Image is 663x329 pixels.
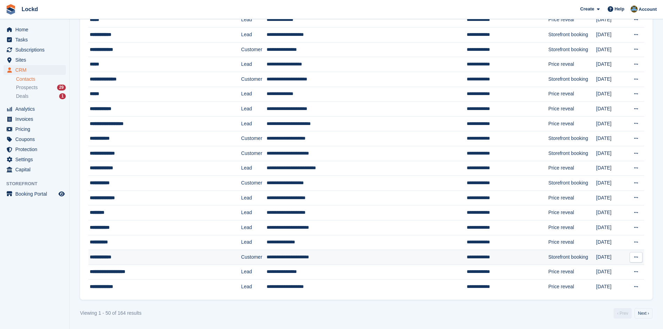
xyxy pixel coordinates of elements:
td: Price reveal [548,265,596,280]
td: Lead [241,57,267,72]
td: [DATE] [596,280,627,294]
td: Price reveal [548,13,596,28]
nav: Pages [612,308,654,319]
span: Analytics [15,104,57,114]
td: Price reveal [548,220,596,235]
td: [DATE] [596,102,627,117]
td: Lead [241,102,267,117]
td: [DATE] [596,116,627,131]
td: [DATE] [596,146,627,161]
td: Price reveal [548,161,596,176]
td: Lead [241,265,267,280]
td: Storefront booking [548,250,596,265]
td: [DATE] [596,265,627,280]
a: menu [3,134,66,144]
div: 29 [57,85,66,91]
a: menu [3,65,66,75]
span: Booking Portal [15,189,57,199]
td: Customer [241,72,267,87]
td: Lead [241,161,267,176]
a: menu [3,104,66,114]
a: menu [3,144,66,154]
td: Customer [241,131,267,146]
td: [DATE] [596,87,627,102]
td: [DATE] [596,28,627,42]
td: Price reveal [548,116,596,131]
td: Price reveal [548,57,596,72]
td: Lead [241,280,267,294]
td: Storefront booking [548,146,596,161]
span: Coupons [15,134,57,144]
span: Prospects [16,84,38,91]
a: Prospects 29 [16,84,66,91]
img: stora-icon-8386f47178a22dfd0bd8f6a31ec36ba5ce8667c1dd55bd0f319d3a0aa187defe.svg [6,4,16,15]
span: Tasks [15,35,57,45]
a: menu [3,155,66,164]
td: Price reveal [548,190,596,205]
span: Protection [15,144,57,154]
span: Settings [15,155,57,164]
td: [DATE] [596,235,627,250]
td: Customer [241,176,267,191]
a: menu [3,189,66,199]
td: Customer [241,250,267,265]
td: Lead [241,13,267,28]
a: Previous [614,308,632,319]
td: [DATE] [596,13,627,28]
td: Price reveal [548,235,596,250]
a: Next [634,308,653,319]
td: Lead [241,116,267,131]
td: Price reveal [548,205,596,220]
td: Lead [241,28,267,42]
span: Sites [15,55,57,65]
span: Capital [15,165,57,174]
span: CRM [15,65,57,75]
a: menu [3,114,66,124]
div: 1 [59,93,66,99]
td: Customer [241,146,267,161]
a: menu [3,124,66,134]
td: Storefront booking [548,28,596,42]
td: [DATE] [596,57,627,72]
td: Price reveal [548,87,596,102]
td: Customer [241,42,267,57]
td: Storefront booking [548,72,596,87]
span: Create [580,6,594,13]
a: menu [3,165,66,174]
td: [DATE] [596,205,627,220]
td: Price reveal [548,102,596,117]
a: menu [3,25,66,34]
td: [DATE] [596,42,627,57]
td: Storefront booking [548,176,596,191]
a: Lockd [19,3,41,15]
td: [DATE] [596,161,627,176]
td: Storefront booking [548,131,596,146]
a: Deals 1 [16,93,66,100]
td: [DATE] [596,176,627,191]
td: Lead [241,205,267,220]
td: Lead [241,220,267,235]
div: Viewing 1 - 50 of 164 results [80,310,141,317]
td: Lead [241,190,267,205]
td: Lead [241,87,267,102]
span: Subscriptions [15,45,57,55]
span: Pricing [15,124,57,134]
td: Storefront booking [548,42,596,57]
td: [DATE] [596,220,627,235]
span: Help [615,6,624,13]
span: Deals [16,93,29,100]
td: [DATE] [596,250,627,265]
a: Contacts [16,76,66,83]
td: Price reveal [548,280,596,294]
td: Lead [241,235,267,250]
span: Invoices [15,114,57,124]
a: menu [3,35,66,45]
a: Preview store [57,190,66,198]
span: Storefront [6,180,69,187]
a: menu [3,45,66,55]
span: Account [639,6,657,13]
span: Home [15,25,57,34]
img: Paul Budding [631,6,638,13]
td: [DATE] [596,190,627,205]
td: [DATE] [596,72,627,87]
